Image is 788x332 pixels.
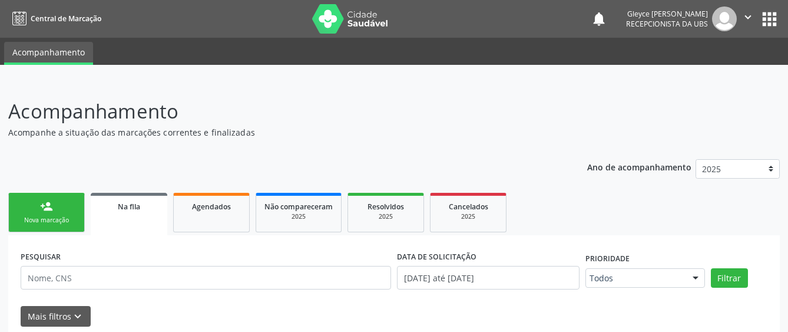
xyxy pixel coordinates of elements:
label: DATA DE SOLICITAÇÃO [397,248,476,266]
div: 2025 [264,212,333,221]
div: 2025 [356,212,415,221]
input: Selecione um intervalo [397,266,580,290]
p: Ano de acompanhamento [587,159,691,174]
div: Gleyce [PERSON_NAME] [626,9,708,19]
button:  [737,6,759,31]
p: Acompanhamento [8,97,548,126]
img: img [712,6,737,31]
button: Mais filtroskeyboard_arrow_down [21,306,91,327]
button: apps [759,9,780,29]
label: Prioridade [585,250,630,268]
span: Resolvidos [367,202,404,212]
span: Recepcionista da UBS [626,19,708,29]
div: 2025 [439,212,498,221]
label: PESQUISAR [21,248,61,266]
p: Acompanhe a situação das marcações correntes e finalizadas [8,126,548,139]
input: Nome, CNS [21,266,391,290]
button: notifications [591,11,607,27]
i:  [741,11,754,24]
span: Cancelados [449,202,488,212]
button: Filtrar [711,268,748,288]
i: keyboard_arrow_down [71,310,84,323]
span: Na fila [118,202,140,212]
span: Todos [590,272,681,284]
span: Agendados [192,202,231,212]
div: person_add [40,200,53,213]
span: Central de Marcação [31,14,101,24]
a: Central de Marcação [8,9,101,28]
div: Nova marcação [17,216,76,225]
a: Acompanhamento [4,42,93,65]
span: Não compareceram [264,202,333,212]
